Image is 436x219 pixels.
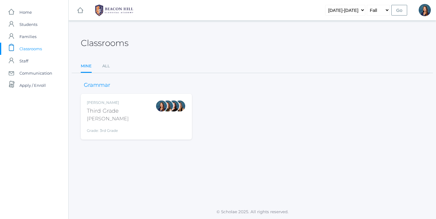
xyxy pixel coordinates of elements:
[419,4,431,16] div: Lori Webster
[174,100,186,112] div: Juliana Fowler
[391,5,407,16] input: Go
[168,100,180,112] div: Katie Watters
[19,30,36,43] span: Families
[162,100,174,112] div: Andrea Deutsch
[87,107,129,115] div: Third Grade
[155,100,168,112] div: Lori Webster
[102,60,110,72] a: All
[19,6,32,18] span: Home
[87,125,129,133] div: Grade: 3rd Grade
[91,3,137,18] img: BHCALogos-05-308ed15e86a5a0abce9b8dd61676a3503ac9727e845dece92d48e8588c001991.png
[87,100,129,105] div: [PERSON_NAME]
[69,209,436,215] p: © Scholae 2025. All rights reserved.
[81,60,92,73] a: Mine
[19,67,52,79] span: Communication
[19,79,46,91] span: Apply / Enroll
[87,115,129,122] div: [PERSON_NAME]
[19,18,37,30] span: Students
[19,55,28,67] span: Staff
[19,43,42,55] span: Classrooms
[81,82,113,88] h3: Grammar
[81,38,128,48] h2: Classrooms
